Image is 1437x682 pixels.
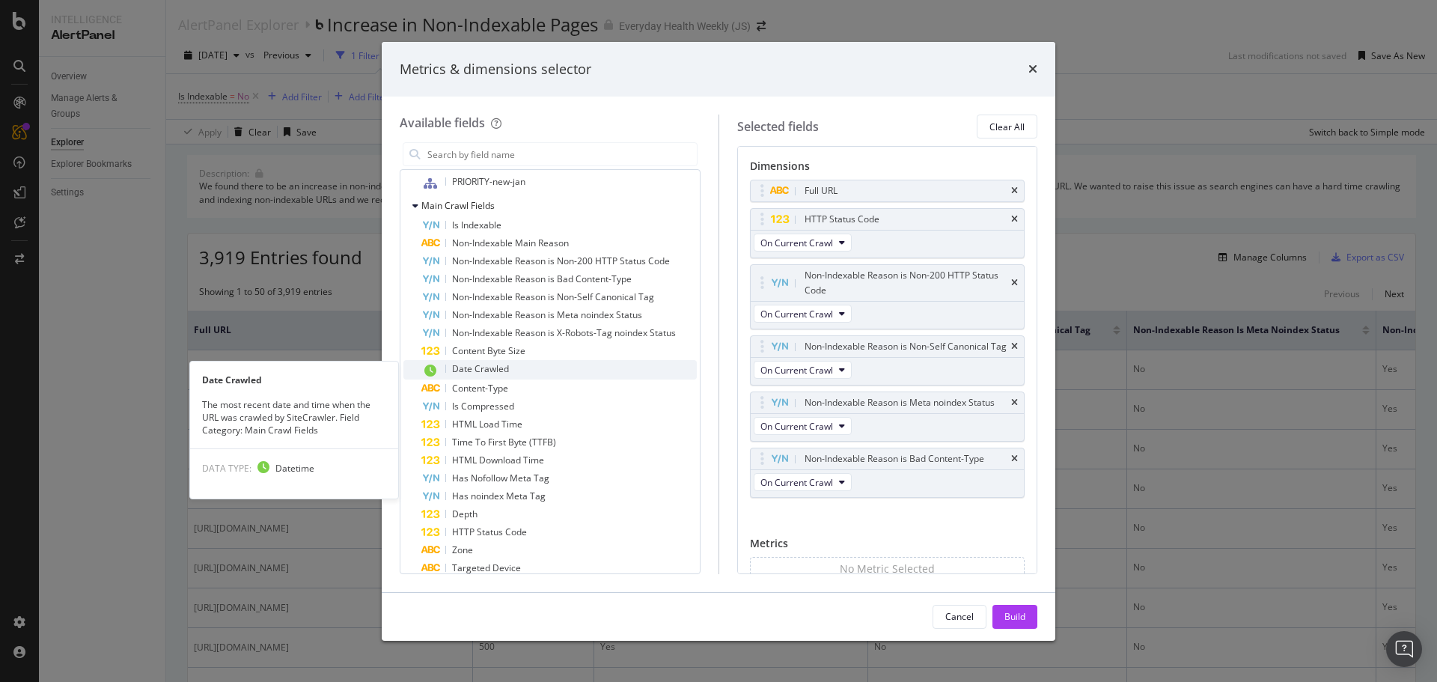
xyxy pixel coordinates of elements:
span: On Current Crawl [760,420,833,433]
span: Non-Indexable Reason is Non-200 HTTP Status Code [452,255,670,267]
div: Non-Indexable Reason is Meta noindex Status [805,395,995,410]
div: Non-Indexable Reason is Bad Content-TypetimesOn Current Crawl [750,448,1025,498]
span: Targeted Device [452,561,521,574]
div: times [1011,454,1018,463]
div: Cancel [945,610,974,623]
div: Dimensions [750,159,1025,180]
div: times [1011,278,1018,287]
div: Full URLtimes [750,180,1025,202]
div: times [1011,342,1018,351]
div: times [1011,186,1018,195]
span: Depth [452,508,478,520]
span: Content-Type [452,382,508,395]
div: HTTP Status CodetimesOn Current Crawl [750,208,1025,258]
div: HTTP Status Code [805,212,879,227]
button: On Current Crawl [754,361,852,379]
span: Content Byte Size [452,344,525,357]
span: Has Nofollow Meta Tag [452,472,549,484]
div: times [1011,398,1018,407]
span: HTTP Status Code [452,526,527,538]
div: Build [1004,610,1025,623]
span: On Current Crawl [760,364,833,377]
div: No Metric Selected [840,561,935,576]
div: Non-Indexable Reason is Non-200 HTTP Status CodetimesOn Current Crawl [750,264,1025,329]
div: Full URL [805,183,838,198]
input: Search by field name [426,143,697,165]
span: Non-Indexable Reason is Bad Content-Type [452,273,632,285]
span: Date Crawled [452,362,509,375]
span: On Current Crawl [760,308,833,320]
div: Open Intercom Messenger [1386,631,1422,667]
span: Time To First Byte (TTFB) [452,436,556,448]
span: HTML Load Time [452,418,522,430]
div: The most recent date and time when the URL was crawled by SiteCrawler. Field Category: Main Crawl... [190,398,398,436]
button: On Current Crawl [754,473,852,491]
button: Build [992,605,1037,629]
button: Clear All [977,115,1037,138]
div: Metrics [750,536,1025,557]
span: Has noindex Meta Tag [452,490,546,502]
span: PRIORITY-new-jan [452,175,525,188]
span: Non-Indexable Main Reason [452,237,569,249]
div: Available fields [400,115,485,131]
div: Non-Indexable Reason is Non-Self Canonical Tag [805,339,1007,354]
span: Main Crawl Fields [421,199,495,212]
span: Zone [452,544,473,556]
span: HTML Download Time [452,454,544,466]
div: Non-Indexable Reason is Meta noindex StatustimesOn Current Crawl [750,392,1025,442]
span: Non-Indexable Reason is X-Robots-Tag noindex Status [452,326,676,339]
div: Non-Indexable Reason is Non-Self Canonical TagtimesOn Current Crawl [750,335,1025,386]
button: On Current Crawl [754,234,852,252]
button: On Current Crawl [754,305,852,323]
span: Non-Indexable Reason is Non-Self Canonical Tag [452,290,654,303]
button: Cancel [933,605,986,629]
div: Non-Indexable Reason is Non-200 HTTP Status Code [805,268,1009,298]
div: modal [382,42,1055,641]
div: Date Crawled [190,374,398,386]
button: On Current Crawl [754,417,852,435]
span: On Current Crawl [760,237,833,249]
div: Metrics & dimensions selector [400,60,591,79]
div: Clear All [989,121,1025,133]
span: Is Indexable [452,219,501,231]
span: On Current Crawl [760,476,833,489]
div: times [1028,60,1037,79]
div: Non-Indexable Reason is Bad Content-Type [805,451,984,466]
span: Non-Indexable Reason is Meta noindex Status [452,308,642,321]
span: Is Compressed [452,400,514,412]
div: Selected fields [737,118,819,136]
div: times [1011,215,1018,224]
